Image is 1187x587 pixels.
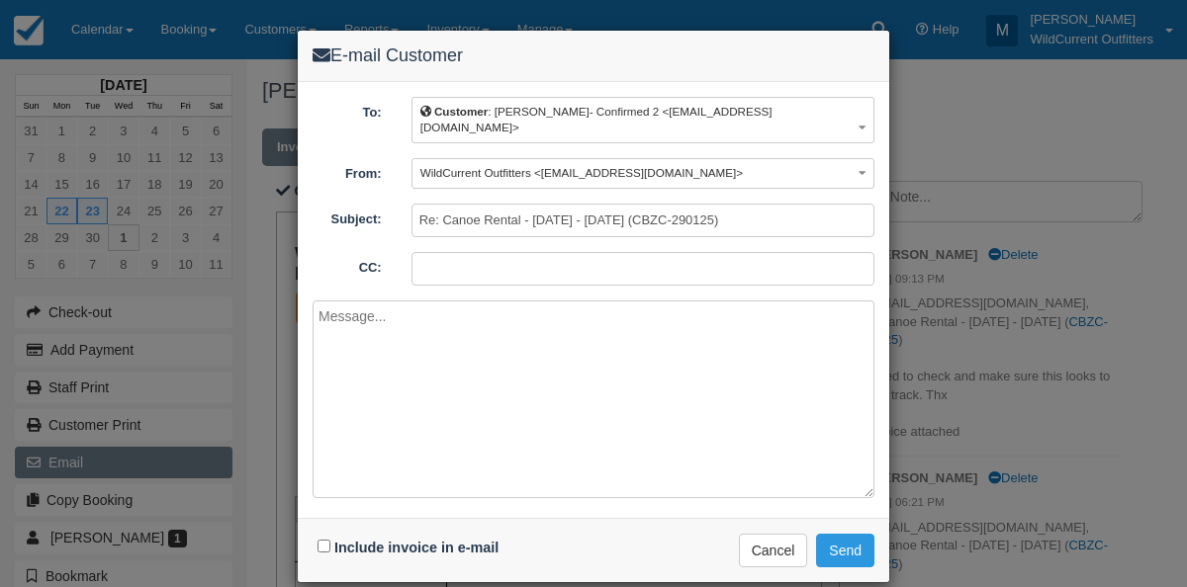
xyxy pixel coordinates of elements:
button: Send [816,534,874,567]
h4: E-mail Customer [313,45,874,66]
label: Include invoice in e-mail [334,540,499,555]
button: Cancel [739,534,808,567]
b: Customer [434,105,488,118]
span: : [PERSON_NAME]- Confirmed 2 <[EMAIL_ADDRESS][DOMAIN_NAME]> [420,105,773,134]
label: Subject: [298,204,397,229]
button: WildCurrent Outfitters <[EMAIL_ADDRESS][DOMAIN_NAME]> [411,158,874,189]
button: Customer: [PERSON_NAME]- Confirmed 2 <[EMAIL_ADDRESS][DOMAIN_NAME]> [411,97,874,143]
span: WildCurrent Outfitters <[EMAIL_ADDRESS][DOMAIN_NAME]> [420,166,743,179]
label: To: [298,97,397,123]
label: From: [298,158,397,184]
label: CC: [298,252,397,278]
